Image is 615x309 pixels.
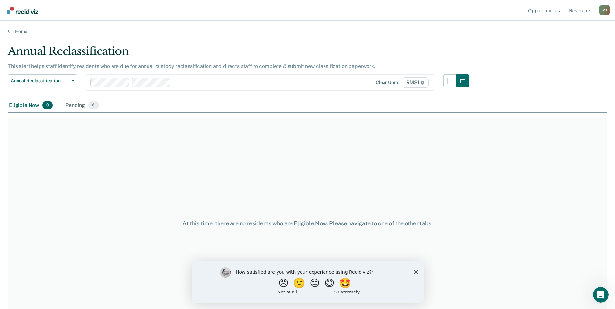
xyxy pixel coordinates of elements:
[42,101,53,109] span: 0
[192,261,424,303] iframe: Survey by Kim from Recidiviz
[8,74,77,87] button: Annual Reclassification
[593,287,609,303] iframe: Intercom live chat
[158,220,457,227] div: At this time, there are no residents who are Eligible Now. Please navigate to one of the other tabs.
[64,98,100,113] div: Pending6
[8,29,607,34] a: Home
[8,45,469,63] div: Annual Reclassification
[88,101,99,109] span: 6
[11,78,69,84] span: Annual Reclassification
[7,7,38,14] img: Recidiviz
[8,63,375,69] p: This alert helps staff identify residents who are due for annual custody reclassification and dir...
[8,98,54,113] div: Eligible Now0
[599,5,610,15] button: Profile dropdown button
[376,80,399,85] div: Clear units
[402,77,429,88] span: RMSI
[599,5,610,15] div: M J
